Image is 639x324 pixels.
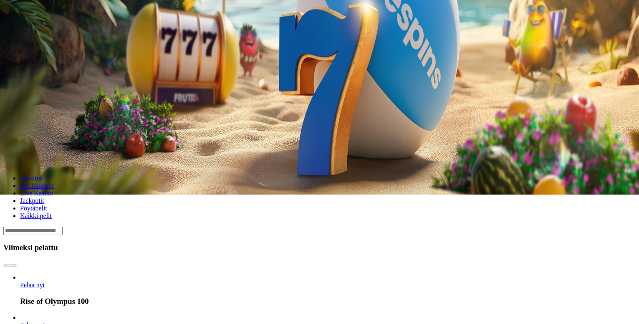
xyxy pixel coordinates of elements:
h3: Viimeksi pelattu [3,243,636,252]
a: Live Kasino [20,190,53,197]
span: Pelaa nyt [20,281,45,289]
header: Lobby [3,160,636,235]
a: Suositut [20,175,42,182]
a: Jackpotit [20,197,44,204]
a: Rise of Olympus 100 [20,281,45,289]
button: prev slide [3,264,10,267]
h3: Rise of Olympus 100 [20,297,636,306]
nav: Lobby [3,160,636,220]
article: Rise of Olympus 100 [20,274,636,306]
button: next slide [10,264,17,267]
a: Kolikkopelit [20,182,54,189]
a: Pöytäpelit [20,205,47,212]
a: Kaikki pelit [20,212,52,219]
input: Search [3,227,63,235]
